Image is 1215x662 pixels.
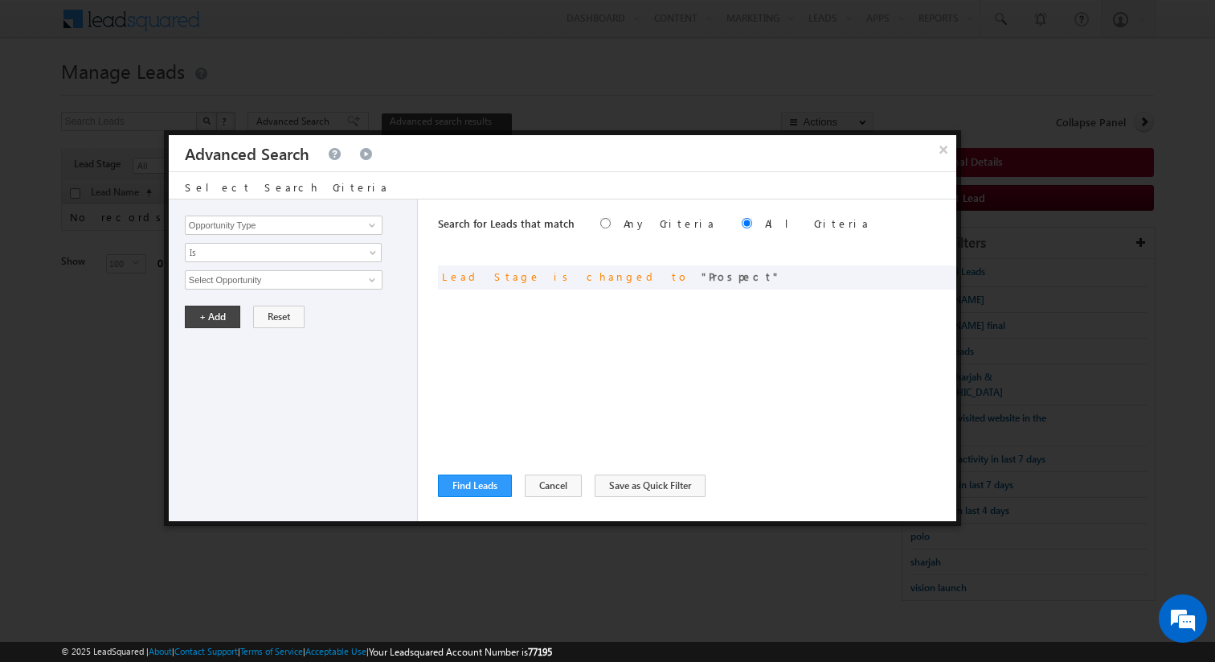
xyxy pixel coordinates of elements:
button: Save as Quick Filter [595,475,706,497]
button: Reset [253,306,305,328]
input: Type to Search [185,270,382,290]
a: About [149,646,172,656]
button: Find Leads [438,475,512,497]
a: Show All Items [360,217,380,233]
span: 77195 [528,646,552,658]
h3: Advanced Search [185,135,309,171]
a: Terms of Service [240,646,303,656]
span: Prospect [702,269,780,283]
a: Show All Items [360,272,380,288]
button: Cancel [525,475,582,497]
a: Is [185,243,382,262]
span: © 2025 LeadSquared | | | | | [61,644,552,660]
label: All Criteria [765,216,870,230]
button: + Add [185,306,240,328]
button: × [931,135,956,163]
a: Acceptable Use [305,646,366,656]
span: Lead Stage [442,269,541,283]
input: Type to Search [185,216,382,235]
label: Any Criteria [624,216,716,230]
span: Your Leadsquared Account Number is [369,646,552,658]
span: is changed to [554,269,689,283]
span: Search for Leads that match [438,216,575,230]
a: Contact Support [174,646,238,656]
span: Select Search Criteria [185,180,389,194]
span: Is [186,245,360,260]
